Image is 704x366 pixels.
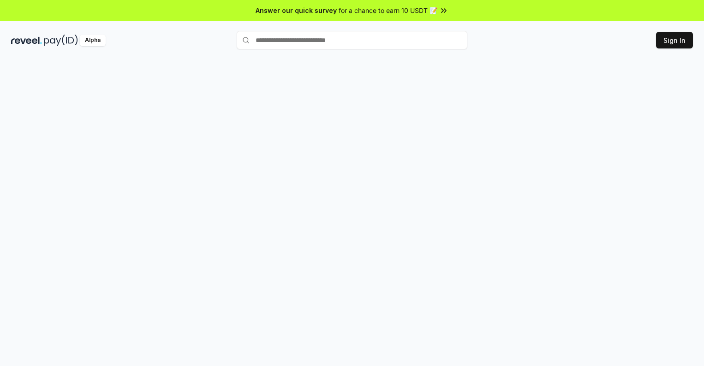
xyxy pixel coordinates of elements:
[80,35,106,46] div: Alpha
[44,35,78,46] img: pay_id
[256,6,337,15] span: Answer our quick survey
[339,6,437,15] span: for a chance to earn 10 USDT 📝
[11,35,42,46] img: reveel_dark
[656,32,693,48] button: Sign In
